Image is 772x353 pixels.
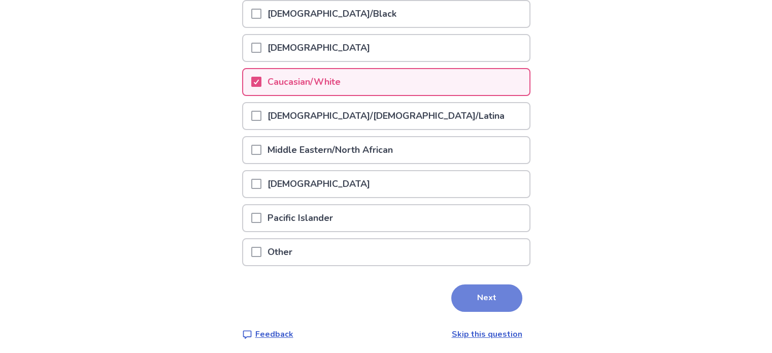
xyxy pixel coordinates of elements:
[451,284,522,312] button: Next
[261,239,298,265] p: Other
[261,103,511,129] p: [DEMOGRAPHIC_DATA]/[DEMOGRAPHIC_DATA]/Latina
[261,205,339,231] p: Pacific Islander
[261,137,399,163] p: Middle Eastern/North African
[452,329,522,340] a: Skip this question
[261,35,376,61] p: [DEMOGRAPHIC_DATA]
[261,1,402,27] p: [DEMOGRAPHIC_DATA]/Black
[242,328,293,340] a: Feedback
[255,328,293,340] p: Feedback
[261,69,347,95] p: Caucasian/White
[261,171,376,197] p: [DEMOGRAPHIC_DATA]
